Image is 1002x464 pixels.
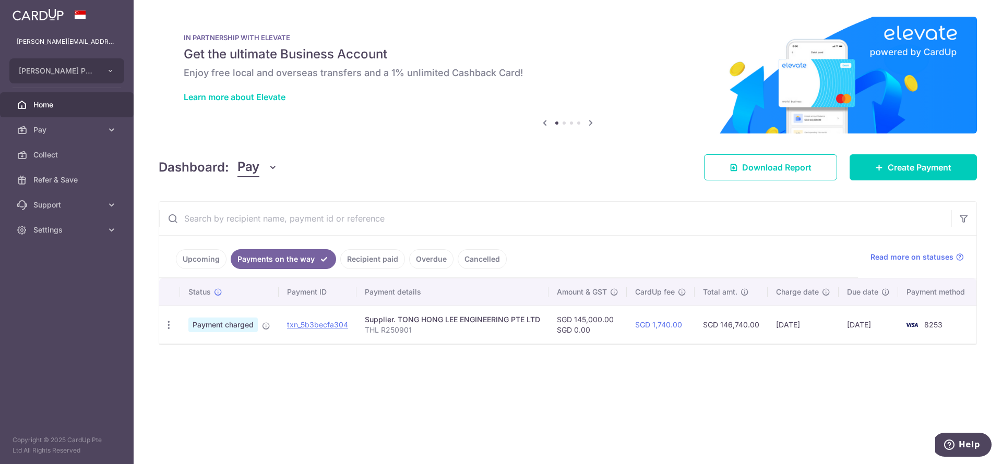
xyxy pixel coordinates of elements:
[17,36,117,47] p: [PERSON_NAME][EMAIL_ADDRESS][PERSON_NAME][PERSON_NAME][DOMAIN_NAME]
[231,249,336,269] a: Payments on the way
[176,249,226,269] a: Upcoming
[901,319,922,331] img: Bank Card
[850,154,977,180] a: Create Payment
[365,314,540,325] div: Supplier. TONG HONG LEE ENGINEERING PTE LTD
[184,33,952,42] p: IN PARTNERSHIP WITH ELEVATE
[188,318,258,332] span: Payment charged
[33,175,102,185] span: Refer & Save
[188,287,211,297] span: Status
[924,320,943,329] span: 8253
[19,66,96,76] span: [PERSON_NAME] PTE LTD
[847,287,878,297] span: Due date
[409,249,454,269] a: Overdue
[695,306,768,344] td: SGD 146,740.00
[159,202,951,235] input: Search by recipient name, payment id or reference
[704,154,837,180] a: Download Report
[898,278,977,306] th: Payment method
[742,161,812,174] span: Download Report
[340,249,405,269] a: Recipient paid
[159,158,229,177] h4: Dashboard:
[776,287,819,297] span: Charge date
[548,306,627,344] td: SGD 145,000.00 SGD 0.00
[184,92,285,102] a: Learn more about Elevate
[356,278,548,306] th: Payment details
[557,287,607,297] span: Amount & GST
[159,17,977,133] img: Renovation banner
[237,157,278,177] button: Pay
[870,252,964,262] a: Read more on statuses
[33,150,102,160] span: Collect
[184,46,952,63] h5: Get the ultimate Business Account
[888,161,951,174] span: Create Payment
[237,157,259,177] span: Pay
[33,225,102,235] span: Settings
[279,278,356,306] th: Payment ID
[9,58,124,83] button: [PERSON_NAME] PTE LTD
[870,252,953,262] span: Read more on statuses
[33,100,102,110] span: Home
[365,325,540,335] p: THL R250901
[458,249,507,269] a: Cancelled
[839,306,898,344] td: [DATE]
[33,125,102,135] span: Pay
[33,200,102,210] span: Support
[935,433,992,459] iframe: Opens a widget where you can find more information
[635,320,682,329] a: SGD 1,740.00
[635,287,675,297] span: CardUp fee
[287,320,348,329] a: txn_5b3becfa304
[184,67,952,79] h6: Enjoy free local and overseas transfers and a 1% unlimited Cashback Card!
[768,306,839,344] td: [DATE]
[703,287,737,297] span: Total amt.
[13,8,64,21] img: CardUp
